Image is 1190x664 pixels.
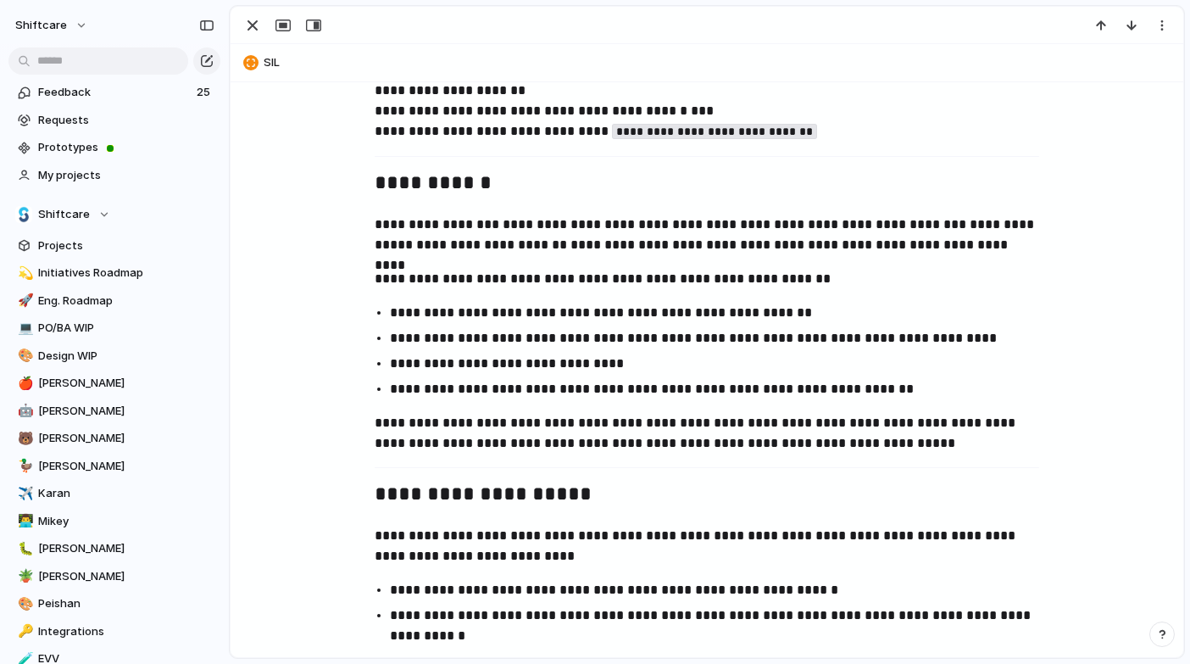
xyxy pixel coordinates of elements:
div: 🍎 [18,374,30,393]
span: [PERSON_NAME] [38,458,214,475]
button: 🦆 [15,458,32,475]
button: 🍎 [15,375,32,392]
div: 🪴 [18,566,30,586]
div: 🎨 [18,346,30,365]
span: My projects [38,167,214,184]
a: ✈️Karan [8,481,220,506]
a: 🦆[PERSON_NAME] [8,454,220,479]
button: shiftcare [8,12,97,39]
span: 25 [197,84,214,101]
button: 🔑 [15,623,32,640]
div: 🐛 [18,539,30,559]
a: My projects [8,163,220,188]
button: 🐛 [15,540,32,557]
a: 🪴[PERSON_NAME] [8,564,220,589]
span: Projects [38,237,214,254]
a: 🍎[PERSON_NAME] [8,371,220,396]
div: ✈️ [18,484,30,504]
button: 🎨 [15,348,32,365]
a: 💻PO/BA WIP [8,315,220,341]
span: [PERSON_NAME] [38,403,214,420]
a: Prototypes [8,135,220,160]
span: PO/BA WIP [38,320,214,337]
a: 🤖[PERSON_NAME] [8,399,220,424]
span: Shiftcare [38,206,90,223]
button: 👨‍💻 [15,513,32,530]
a: 💫Initiatives Roadmap [8,260,220,286]
span: Feedback [38,84,192,101]
span: Peishan [38,595,214,612]
button: ✈️ [15,485,32,502]
button: 🎨 [15,595,32,612]
button: SIL [238,49,1176,76]
button: 🤖 [15,403,32,420]
a: 🐻[PERSON_NAME] [8,426,220,451]
a: Feedback25 [8,80,220,105]
button: 🐻 [15,430,32,447]
a: 🔑Integrations [8,619,220,644]
button: 🪴 [15,568,32,585]
div: 👨‍💻 [18,511,30,531]
span: shiftcare [15,17,67,34]
div: 🐻 [18,429,30,449]
a: 🐛[PERSON_NAME] [8,536,220,561]
div: 🔑 [18,622,30,641]
button: 🚀 [15,293,32,310]
button: Shiftcare [8,202,220,227]
a: 🎨Peishan [8,591,220,617]
span: SIL [264,54,1176,71]
span: [PERSON_NAME] [38,568,214,585]
div: 🎨 [18,594,30,614]
span: [PERSON_NAME] [38,540,214,557]
span: Eng. Roadmap [38,293,214,310]
span: Requests [38,112,214,129]
div: 🚀 [18,291,30,310]
a: Requests [8,108,220,133]
div: 🤖 [18,401,30,421]
button: 💻 [15,320,32,337]
div: 💫 [18,264,30,283]
span: Karan [38,485,214,502]
a: 🚀Eng. Roadmap [8,288,220,314]
span: [PERSON_NAME] [38,375,214,392]
span: Design WIP [38,348,214,365]
button: 💫 [15,265,32,282]
a: 🎨Design WIP [8,343,220,369]
a: Projects [8,233,220,259]
a: 👨‍💻Mikey [8,509,220,534]
span: Mikey [38,513,214,530]
span: Integrations [38,623,214,640]
div: 💻 [18,319,30,338]
div: 🦆 [18,456,30,476]
span: Initiatives Roadmap [38,265,214,282]
span: Prototypes [38,139,214,156]
span: [PERSON_NAME] [38,430,214,447]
